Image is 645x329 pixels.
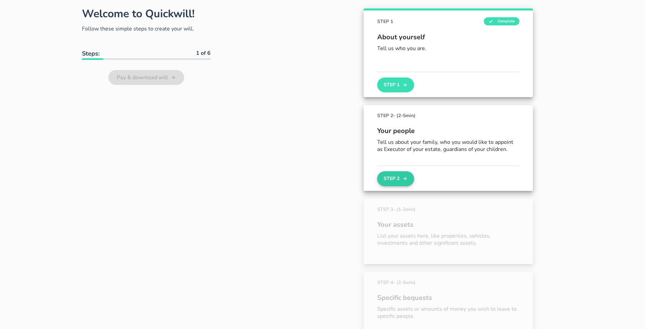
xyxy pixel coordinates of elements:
[393,112,415,119] span: - (2-5min)
[82,6,195,21] h1: Welcome to Quickwill!
[377,32,519,42] span: About yourself
[377,279,415,286] span: STEP 4
[377,139,519,153] p: Tell us about your family, who you would like to appoint as Executor of your estate, guardians of...
[393,279,415,286] span: - (2-5min)
[377,18,393,25] span: STEP 1
[82,25,211,33] p: Follow these simple steps to create your will.
[484,17,519,25] span: Complete
[377,126,519,136] span: Your people
[377,206,415,213] span: STEP 3
[377,45,519,52] p: Tell us who you are.
[393,206,415,213] span: - (1-2min)
[82,49,100,58] b: Steps:
[196,49,211,57] b: 1 of 6
[377,306,519,320] p: Specific assets or amounts of money you wish to leave to specific people.
[377,220,519,230] span: Your assets
[377,112,415,119] span: STEP 2
[377,293,519,303] span: Specific bequests
[377,78,414,92] button: Step 1
[377,171,414,186] button: Step 2
[377,233,519,247] p: List your assets here, like properties, vehicles, investments and other significant assets.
